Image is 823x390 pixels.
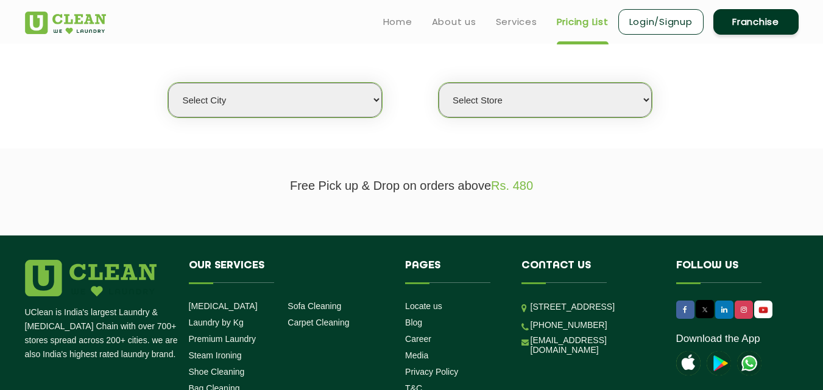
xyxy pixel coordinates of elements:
a: Laundry by Kg [189,318,244,327]
a: Download the App [676,333,760,345]
a: Pricing List [557,15,609,29]
a: [EMAIL_ADDRESS][DOMAIN_NAME] [531,335,658,355]
a: Privacy Policy [405,367,458,377]
a: [MEDICAL_DATA] [189,301,258,311]
a: Shoe Cleaning [189,367,245,377]
a: Login/Signup [618,9,704,35]
img: logo.png [25,260,157,296]
span: Rs. 480 [491,179,533,192]
p: UClean is India's largest Laundry & [MEDICAL_DATA] Chain with over 700+ stores spread across 200+... [25,305,180,361]
h4: Our Services [189,260,387,283]
img: UClean Laundry and Dry Cleaning [737,351,761,375]
img: playstoreicon.png [707,351,731,375]
a: Home [383,15,412,29]
a: Career [405,334,431,344]
a: Sofa Cleaning [288,301,341,311]
p: Free Pick up & Drop on orders above [25,179,799,193]
h4: Contact us [521,260,658,283]
a: Media [405,350,428,360]
h4: Follow us [676,260,783,283]
a: Franchise [713,9,799,35]
a: About us [432,15,476,29]
a: Blog [405,318,422,327]
img: UClean Laundry and Dry Cleaning [25,12,106,34]
a: [PHONE_NUMBER] [531,320,607,330]
a: Carpet Cleaning [288,318,349,327]
a: Steam Ironing [189,350,242,360]
h4: Pages [405,260,503,283]
img: UClean Laundry and Dry Cleaning [755,304,771,316]
a: Premium Laundry [189,334,256,344]
img: apple-icon.png [676,351,701,375]
a: Locate us [405,301,442,311]
a: Services [496,15,537,29]
p: [STREET_ADDRESS] [531,300,658,314]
